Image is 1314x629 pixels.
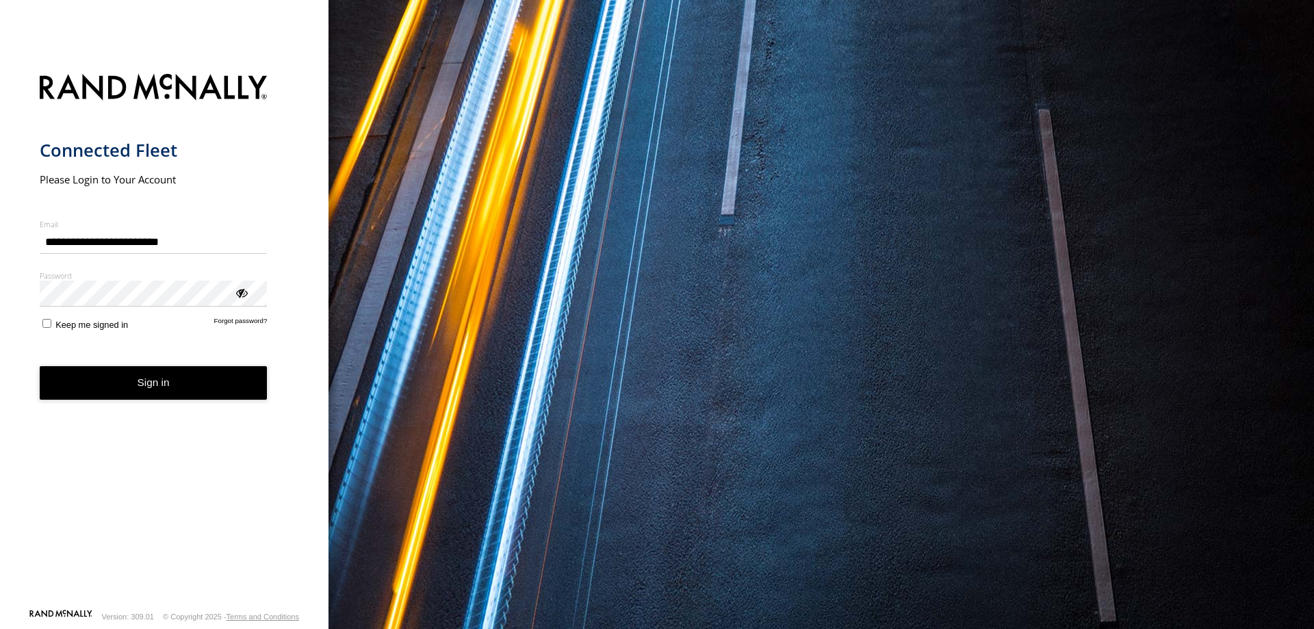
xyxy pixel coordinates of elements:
a: Terms and Conditions [227,613,299,621]
h2: Please Login to Your Account [40,172,268,186]
img: Rand McNally [40,71,268,106]
a: Visit our Website [29,610,92,624]
form: main [40,66,289,608]
div: © Copyright 2025 - [163,613,299,621]
div: Version: 309.01 [102,613,154,621]
label: Password [40,270,268,281]
span: Keep me signed in [55,320,128,330]
h1: Connected Fleet [40,139,268,162]
label: Email [40,219,268,229]
div: ViewPassword [234,285,248,299]
button: Sign in [40,366,268,400]
a: Forgot password? [214,317,268,330]
input: Keep me signed in [42,319,51,328]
